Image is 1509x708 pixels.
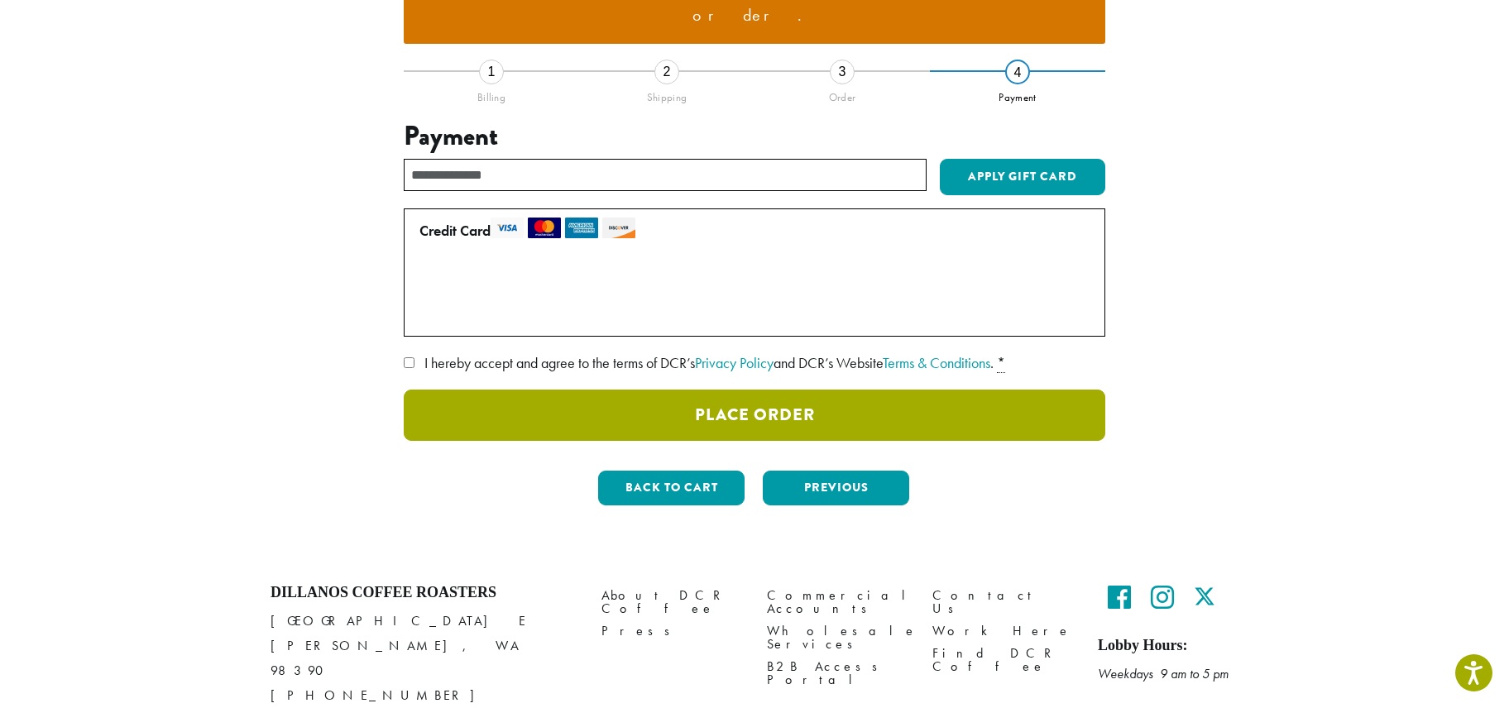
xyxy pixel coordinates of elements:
[601,619,742,642] a: Press
[598,471,745,505] button: Back to cart
[528,218,561,238] img: mastercard
[767,619,908,655] a: Wholesale Services
[654,60,679,84] div: 2
[404,390,1105,441] button: Place Order
[830,60,855,84] div: 3
[271,609,577,708] p: [GEOGRAPHIC_DATA] E [PERSON_NAME], WA 98390 [PHONE_NUMBER]
[1098,637,1238,655] h5: Lobby Hours:
[754,84,930,104] div: Order
[767,584,908,619] a: Commercial Accounts
[1005,60,1030,84] div: 4
[695,353,774,372] a: Privacy Policy
[1098,665,1229,682] em: Weekdays 9 am to 5 pm
[930,84,1105,104] div: Payment
[932,584,1073,619] a: Contact Us
[424,353,994,372] span: I hereby accept and agree to the terms of DCR’s and DCR’s Website .
[767,655,908,691] a: B2B Access Portal
[271,584,577,602] h4: Dillanos Coffee Roasters
[404,121,1105,152] h3: Payment
[932,619,1073,642] a: Work Here
[479,60,504,84] div: 1
[601,584,742,619] a: About DCR Coffee
[602,218,635,238] img: discover
[579,84,754,104] div: Shipping
[940,159,1105,195] button: Apply Gift Card
[763,471,909,505] button: Previous
[883,353,990,372] a: Terms & Conditions
[419,218,1083,244] label: Credit Card
[932,642,1073,677] a: Find DCR Coffee
[404,84,579,104] div: Billing
[565,218,598,238] img: amex
[997,353,1005,373] abbr: required
[491,218,524,238] img: visa
[404,357,414,368] input: I hereby accept and agree to the terms of DCR’sPrivacy Policyand DCR’s WebsiteTerms & Conditions. *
